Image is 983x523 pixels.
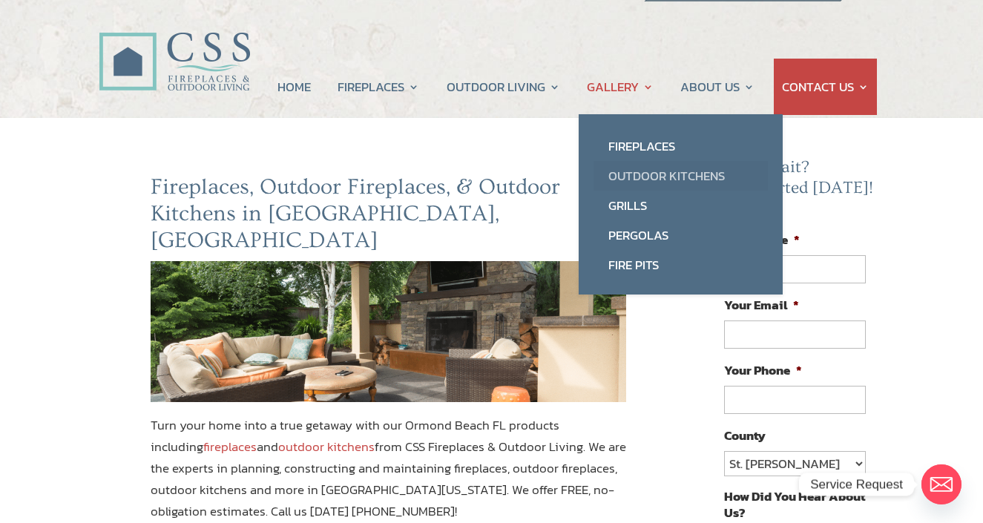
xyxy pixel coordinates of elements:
[151,174,627,261] h2: Fireplaces, Outdoor Fireplaces, & Outdoor Kitchens in [GEOGRAPHIC_DATA], [GEOGRAPHIC_DATA]
[447,59,560,115] a: OUTDOOR LIVING
[587,59,654,115] a: GALLERY
[594,191,768,220] a: Grills
[594,131,768,161] a: Fireplaces
[782,59,869,115] a: CONTACT US
[594,220,768,250] a: Pergolas
[278,437,375,456] a: outdoor kitchens
[277,59,311,115] a: HOME
[203,437,257,456] a: fireplaces
[594,161,768,191] a: Outdoor Kitchens
[338,59,419,115] a: FIREPLACES
[724,427,766,444] label: County
[151,261,627,402] img: ormond-beach-fl
[724,157,877,205] h2: Why Wait? Get Started [DATE]!
[594,250,768,280] a: Fire Pits
[680,59,754,115] a: ABOUT US
[921,464,961,504] a: Email
[724,297,799,313] label: Your Email
[724,488,865,521] label: How Did You Hear About Us?
[724,362,802,378] label: Your Phone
